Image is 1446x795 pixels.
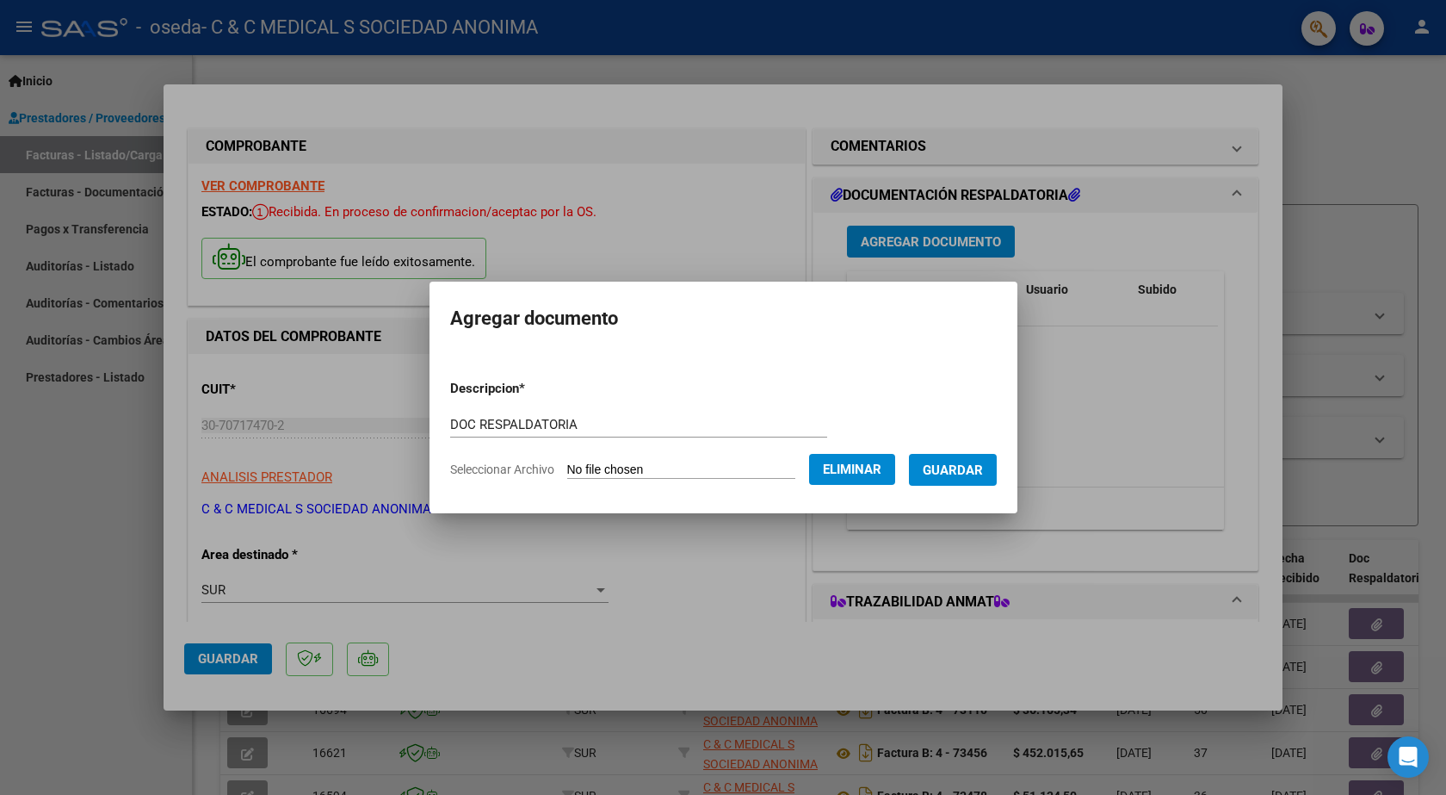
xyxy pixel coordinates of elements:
[809,454,895,485] button: Eliminar
[450,379,615,399] p: Descripcion
[450,302,997,335] h2: Agregar documento
[823,462,881,477] span: Eliminar
[909,454,997,486] button: Guardar
[923,463,983,478] span: Guardar
[1387,736,1429,778] div: Open Intercom Messenger
[450,463,554,476] span: Seleccionar Archivo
